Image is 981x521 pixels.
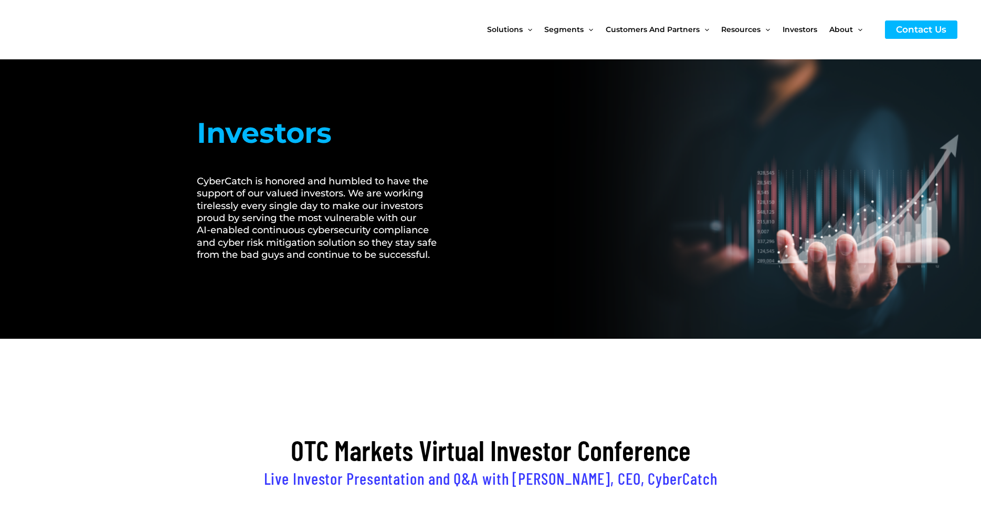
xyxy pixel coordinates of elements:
span: About [829,7,853,51]
span: Resources [721,7,761,51]
img: CyberCatch [18,8,144,51]
h2: CyberCatch is honored and humbled to have the support of our valued investors. We are working tir... [197,175,449,262]
span: Segments [544,7,584,51]
span: Menu Toggle [700,7,709,51]
span: Solutions [487,7,523,51]
span: Menu Toggle [761,7,770,51]
span: Menu Toggle [584,7,593,51]
nav: Site Navigation: New Main Menu [487,7,874,51]
span: Menu Toggle [523,7,532,51]
a: Contact Us [885,20,957,39]
h1: Investors [197,112,449,154]
span: Customers and Partners [606,7,700,51]
span: Investors [783,7,817,51]
span: Menu Toggle [853,7,862,51]
a: Investors [783,7,829,51]
h2: Live Investor Presentation and Q&A with [PERSON_NAME], CEO, CyberCatch [197,468,785,489]
h2: OTC Markets Virtual Investor Conference [197,432,785,468]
